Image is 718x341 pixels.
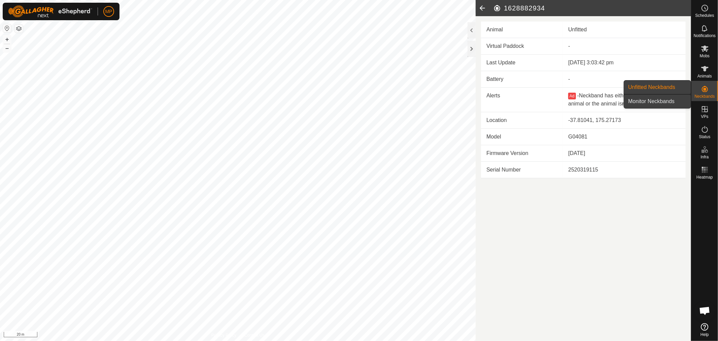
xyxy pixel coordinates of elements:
span: Heatmap [696,175,713,179]
div: Open chat [695,301,715,321]
span: Notifications [694,34,716,38]
span: Monitor Neckbands [628,97,675,105]
td: Location [481,112,563,129]
td: Battery [481,71,563,88]
td: Serial Number [481,162,563,178]
span: Neckbands [694,94,715,98]
td: Model [481,129,563,145]
a: Contact Us [244,332,264,338]
span: Infra [700,155,709,159]
td: Firmware Version [481,145,563,162]
span: MP [105,8,112,15]
button: Ad [568,93,576,99]
td: Virtual Paddock [481,38,563,55]
span: VPs [701,115,708,119]
a: Help [691,320,718,339]
div: - [568,75,680,83]
span: Unfitted Neckbands [628,83,675,91]
app-display-virtual-paddock-transition: - [568,43,570,49]
div: 2520319115 [568,166,680,174]
span: Schedules [695,13,714,18]
h2: 1628882934 [493,4,691,12]
span: Help [700,333,709,337]
td: Alerts [481,88,563,112]
span: Animals [697,74,712,78]
a: Privacy Policy [211,332,237,338]
span: Status [699,135,710,139]
span: Mobs [700,54,710,58]
b: no longer moving. [622,101,669,106]
img: Gallagher Logo [8,5,92,18]
td: Animal [481,22,563,38]
div: G04081 [568,133,680,141]
button: Reset Map [3,24,11,32]
div: -37.81041, 175.27173 [568,116,680,124]
div: [DATE] [568,149,680,157]
span: - [577,93,579,98]
td: Last Update [481,55,563,71]
span: Neckband has either from the animal or the animal is [568,93,670,106]
button: + [3,35,11,43]
div: [DATE] 3:03:42 pm [568,59,680,67]
div: Unfitted [568,26,680,34]
button: Map Layers [15,25,23,33]
button: – [3,44,11,52]
a: Unfitted Neckbands [624,81,691,94]
a: Monitor Neckbands [624,95,691,108]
